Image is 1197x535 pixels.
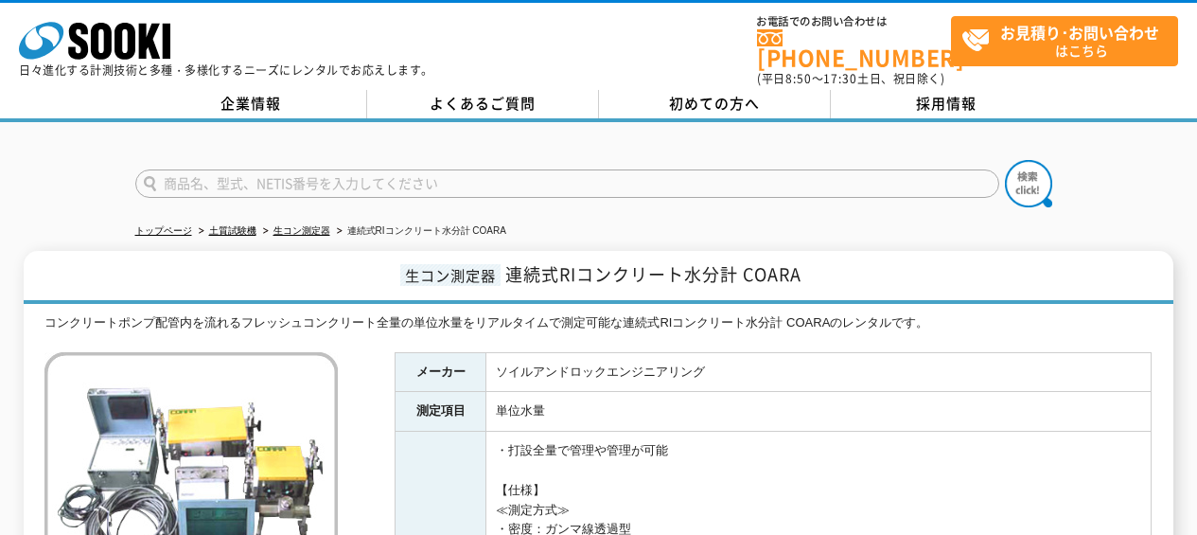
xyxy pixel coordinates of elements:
input: 商品名、型式、NETIS番号を入力してください [135,169,999,198]
th: メーカー [396,352,486,392]
strong: お見積り･お問い合わせ [1000,21,1159,44]
span: (平日 ～ 土日、祝日除く) [757,70,944,87]
a: よくあるご質問 [367,90,599,118]
div: コンクリートポンプ配管内を流れるフレッシュコンクリート全量の単位水量をリアルタイムで測定可能な連続式RIコンクリート水分計 COARAのレンタルです。 [44,313,1152,333]
span: はこちら [961,17,1177,64]
a: 土質試験機 [209,225,256,236]
a: トップページ [135,225,192,236]
td: 単位水量 [486,392,1152,432]
a: お見積り･お問い合わせはこちら [951,16,1178,66]
span: 8:50 [785,70,812,87]
a: 生コン測定器 [273,225,330,236]
img: btn_search.png [1005,160,1052,207]
span: 連続式RIコンクリート水分計 COARA [505,261,801,287]
p: 日々進化する計測技術と多種・多様化するニーズにレンタルでお応えします。 [19,64,433,76]
a: [PHONE_NUMBER] [757,29,951,68]
li: 連続式RIコンクリート水分計 COARA [333,222,506,241]
span: 17:30 [823,70,857,87]
a: 初めての方へ [599,90,831,118]
a: 採用情報 [831,90,1063,118]
span: 生コン測定器 [400,264,501,286]
td: ソイルアンドロックエンジニアリング [486,352,1152,392]
span: お電話でのお問い合わせは [757,16,951,27]
span: 初めての方へ [669,93,760,114]
th: 測定項目 [396,392,486,432]
a: 企業情報 [135,90,367,118]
